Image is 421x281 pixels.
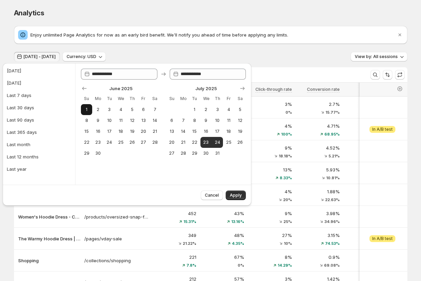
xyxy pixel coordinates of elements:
[166,148,178,159] button: Sunday July 27 2025
[395,30,405,40] button: Dismiss notification
[324,132,340,136] span: 68.95%
[84,213,149,220] p: /products/oversized-snap-fit-hoodie
[223,93,234,104] th: Friday
[296,232,340,239] p: 3.15%
[212,137,223,148] button: End of range Thursday July 24 2025
[62,52,106,61] button: Currency: USD
[153,254,196,261] p: 221
[153,232,196,239] p: 349
[183,220,196,224] span: 15.31%
[235,104,246,115] button: Saturday July 5 2025
[81,93,92,104] th: Sunday
[203,118,209,123] span: 9
[178,148,189,159] button: Monday July 28 2025
[24,54,56,59] span: [DATE] - [DATE]
[104,126,115,137] button: Tuesday June 17 2025
[283,220,292,224] span: 25%
[95,96,101,101] span: Mo
[226,107,231,112] span: 4
[126,104,138,115] button: Thursday June 5 2025
[5,90,73,101] button: Last 7 days
[344,166,388,173] p: 519
[14,9,44,17] span: Analytics
[325,241,340,245] span: 74.53%
[141,96,146,101] span: Fr
[235,126,246,137] button: Saturday July 19 2025
[149,137,160,148] button: Saturday June 28 2025
[180,151,186,156] span: 28
[104,93,115,104] th: Tuesday
[149,104,160,115] button: Saturday June 7 2025
[214,151,220,156] span: 31
[223,137,234,148] button: Friday July 25 2025
[126,115,138,126] button: Thursday June 12 2025
[7,141,30,148] div: Last month
[126,137,138,148] button: Thursday June 26 2025
[95,151,101,156] span: 30
[201,191,223,200] button: Cancel
[84,140,89,145] span: 22
[248,166,292,173] p: 13%
[223,115,234,126] button: Friday July 11 2025
[351,52,407,61] button: View by: All sessions
[169,151,175,156] span: 27
[235,93,246,104] th: Saturday
[200,232,244,239] p: 48%
[355,54,398,59] span: View by: All sessions
[192,129,197,134] span: 15
[203,96,209,101] span: We
[30,31,396,38] p: Enjoy unlimited Page Analytics for now as an early bird benefit. We'll notify you ahead of time b...
[212,115,223,126] button: Thursday July 10 2025
[372,236,393,241] span: In A/B test
[149,115,160,126] button: Saturday June 14 2025
[104,137,115,148] button: Tuesday June 24 2025
[192,151,197,156] span: 29
[238,84,247,93] button: Show next month, August 2025
[5,139,73,150] button: Last month
[92,93,103,104] th: Monday
[192,118,197,123] span: 8
[230,193,242,198] span: Apply
[237,107,243,112] span: 5
[126,93,138,104] th: Thursday
[5,151,73,162] button: Last 12 months
[189,115,200,126] button: Tuesday July 8 2025
[5,114,73,125] button: Last 90 days
[296,144,340,151] p: 4.52%
[95,140,101,145] span: 23
[81,104,92,115] button: Sunday June 1 2025
[7,166,27,172] div: Last year
[279,154,292,158] span: 18.18%
[166,126,178,137] button: Sunday July 13 2025
[84,129,89,134] span: 15
[237,96,243,101] span: Sa
[307,87,340,92] span: Conversion rate
[226,118,231,123] span: 11
[138,115,149,126] button: Friday June 13 2025
[84,235,149,242] a: /pages/vday-sale
[81,137,92,148] button: Sunday June 22 2025
[178,137,189,148] button: Monday July 21 2025
[344,101,388,108] p: 7430
[81,115,92,126] button: Sunday June 8 2025
[200,148,212,159] button: Wednesday July 30 2025
[280,176,292,180] span: 8.33%
[192,107,197,112] span: 1
[248,188,292,195] p: 4%
[81,148,92,159] button: Sunday June 29 2025
[141,118,146,123] span: 13
[138,93,149,104] th: Friday
[183,241,196,245] span: 21.22%
[118,107,124,112] span: 4
[189,93,200,104] th: Tuesday
[152,129,158,134] span: 21
[285,110,292,114] span: 0%
[169,129,175,134] span: 13
[95,107,101,112] span: 2
[281,132,292,136] span: 100%
[212,93,223,104] th: Thursday
[344,188,388,195] p: 439
[325,198,340,202] span: 22.63%
[344,232,388,239] p: 322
